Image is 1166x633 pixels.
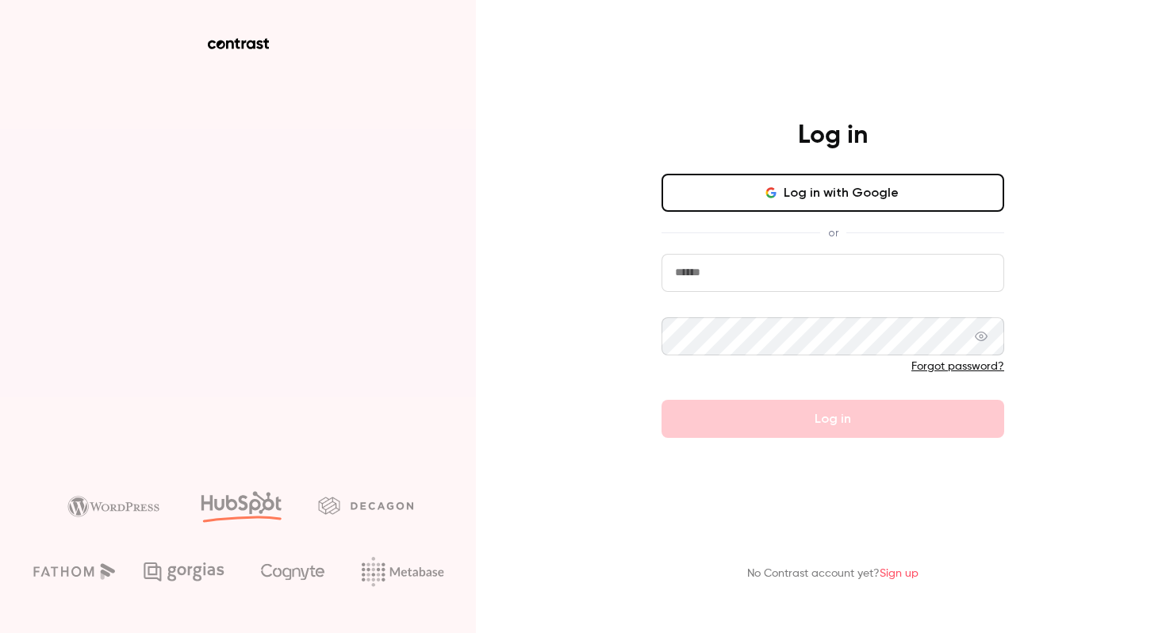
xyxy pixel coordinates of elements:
[880,568,919,579] a: Sign up
[662,174,1004,212] button: Log in with Google
[318,497,413,514] img: decagon
[820,224,846,241] span: or
[747,566,919,582] p: No Contrast account yet?
[798,120,868,152] h4: Log in
[911,361,1004,372] a: Forgot password?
